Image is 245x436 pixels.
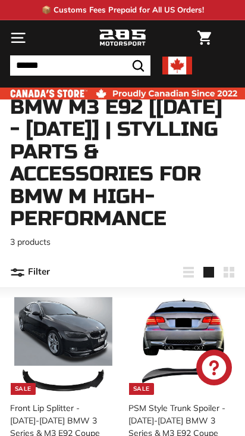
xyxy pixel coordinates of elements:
img: Logo_285_Motorsport_areodynamics_components [99,28,146,48]
p: 📦 Customs Fees Prepaid for All US Orders! [42,4,204,16]
button: Filter [10,258,50,286]
p: 3 products [10,236,235,248]
a: Cart [191,21,217,55]
inbox-online-store-chat: Shopify online store chat [193,350,235,388]
h1: BMW M3 E92 [[DATE] - [DATE]] | Stylling parts & accessories for BMW M High-Performance [10,96,235,230]
img: e92 bmw spoiler [133,297,231,395]
div: Sale [11,383,36,395]
input: Search [10,55,150,76]
div: Sale [129,383,154,395]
